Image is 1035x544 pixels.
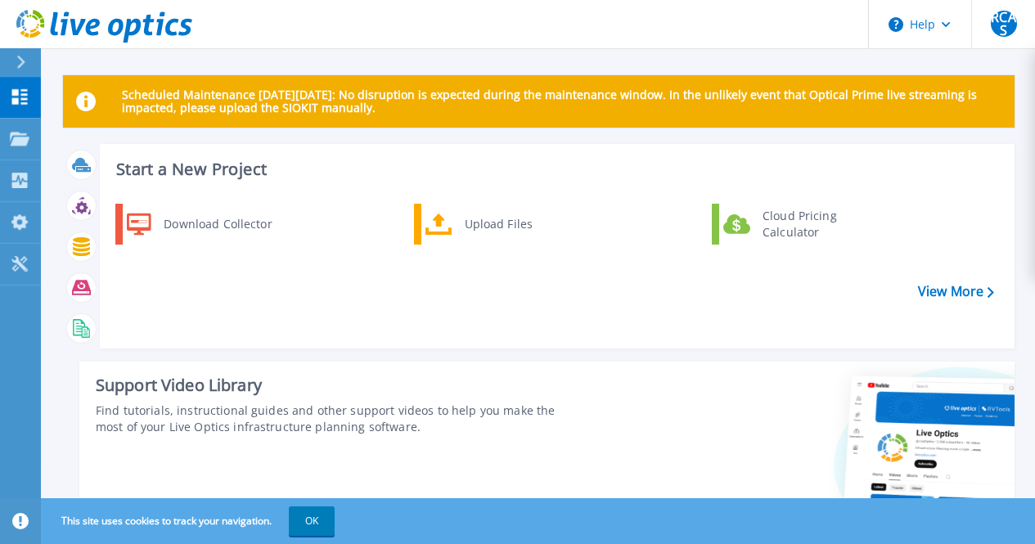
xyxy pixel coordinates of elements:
span: RCAS [991,11,1017,37]
div: Support Video Library [96,375,582,396]
p: Scheduled Maintenance [DATE][DATE]: No disruption is expected during the maintenance window. In t... [122,88,1001,115]
div: Download Collector [155,208,279,241]
div: Cloud Pricing Calculator [754,208,875,241]
a: Cloud Pricing Calculator [712,204,880,245]
h3: Start a New Project [116,160,993,178]
div: Upload Files [457,208,578,241]
button: OK [289,506,335,536]
a: View More [918,284,994,299]
div: Find tutorials, instructional guides and other support videos to help you make the most of your L... [96,402,582,435]
span: This site uses cookies to track your navigation. [45,506,335,536]
a: Download Collector [115,204,283,245]
a: Upload Files [414,204,582,245]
